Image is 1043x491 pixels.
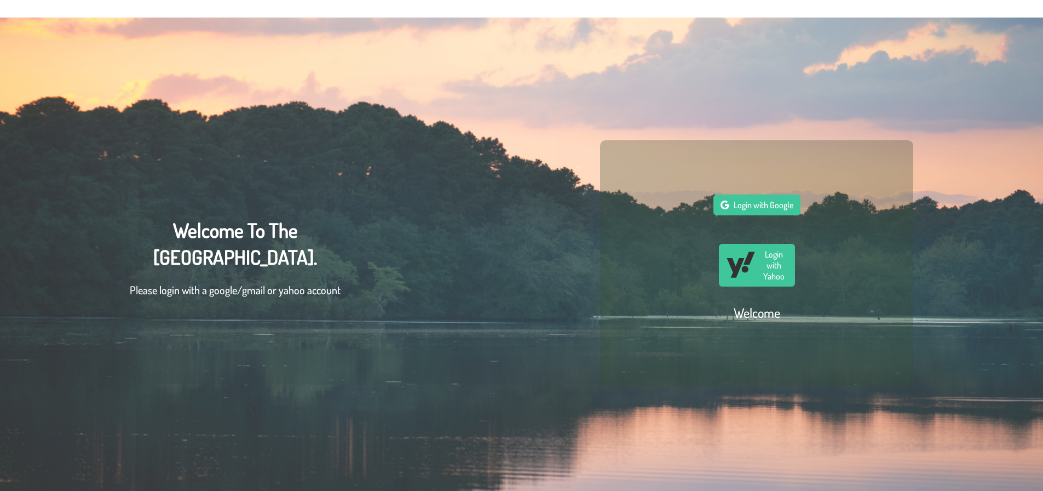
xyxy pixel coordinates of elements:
[719,244,795,287] button: Login with Yahoo
[713,195,800,215] button: Login with Google
[760,249,788,282] span: Login with Yahoo
[734,199,793,210] span: Login with Google
[734,304,780,321] h2: Welcome
[130,217,341,309] div: Welcome To The [GEOGRAPHIC_DATA].
[130,282,341,298] p: Please login with a google/gmail or yahoo account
